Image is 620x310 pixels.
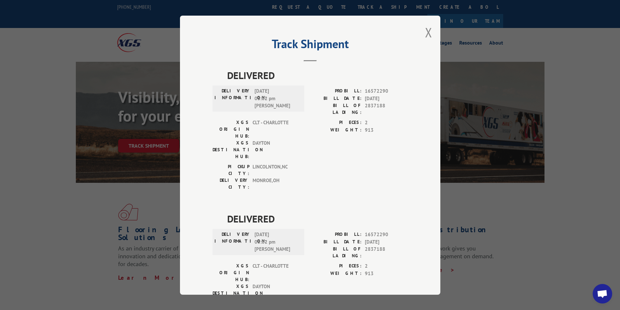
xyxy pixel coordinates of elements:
[255,231,298,253] span: [DATE] 03:02 pm [PERSON_NAME]
[213,39,408,52] h2: Track Shipment
[365,270,408,277] span: 913
[253,119,296,140] span: CLT - CHARLOTTE
[255,88,298,110] span: [DATE] 03:02 pm [PERSON_NAME]
[227,211,408,226] span: DELIVERED
[214,231,251,253] label: DELIVERY INFORMATION:
[310,119,362,127] label: PIECES:
[214,88,251,110] label: DELIVERY INFORMATION:
[593,284,612,303] div: Open chat
[310,246,362,259] label: BILL OF LADING:
[213,119,249,140] label: XGS ORIGIN HUB:
[253,140,296,160] span: DAYTON
[310,102,362,116] label: BILL OF LADING:
[365,119,408,127] span: 2
[310,231,362,238] label: PROBILL:
[310,263,362,270] label: PIECES:
[253,283,296,303] span: DAYTON
[365,246,408,259] span: 2837188
[213,177,249,191] label: DELIVERY CITY:
[310,238,362,246] label: BILL DATE:
[365,95,408,102] span: [DATE]
[425,24,432,41] button: Close modal
[213,140,249,160] label: XGS DESTINATION HUB:
[310,270,362,277] label: WEIGHT:
[213,283,249,303] label: XGS DESTINATION HUB:
[253,263,296,283] span: CLT - CHARLOTTE
[213,263,249,283] label: XGS ORIGIN HUB:
[253,163,296,177] span: LINCOLNTON , NC
[227,68,408,83] span: DELIVERED
[365,238,408,246] span: [DATE]
[253,177,296,191] span: MONROE , OH
[365,88,408,95] span: 16572290
[310,126,362,134] label: WEIGHT:
[310,95,362,102] label: BILL DATE:
[310,88,362,95] label: PROBILL:
[365,102,408,116] span: 2837188
[365,126,408,134] span: 913
[213,163,249,177] label: PICKUP CITY:
[365,263,408,270] span: 2
[365,231,408,238] span: 16572290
